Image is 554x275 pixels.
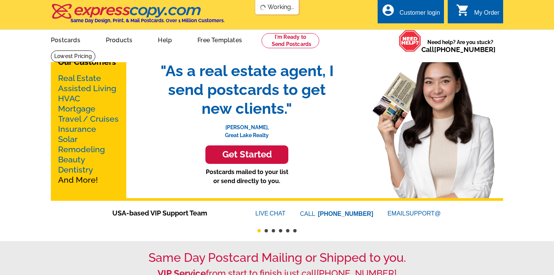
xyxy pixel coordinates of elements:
button: 2 of 6 [265,229,268,232]
a: Remodeling [58,145,105,154]
a: EMAILSUPPORT@ [387,210,442,217]
a: account_circle Customer login [381,8,440,18]
a: Insurance [58,124,96,134]
font: CALL [300,209,316,218]
span: Call [421,46,496,53]
a: Mortgage [58,104,95,113]
p: [PERSON_NAME], Great Lake Realty [153,118,341,139]
a: Solar [58,134,78,144]
a: Help [146,31,184,48]
h3: Get Started [215,149,279,160]
img: help [399,30,421,52]
a: Real Estate [58,73,101,83]
h1: Same Day Postcard Mailing or Shipped to you. [51,251,503,265]
div: My Order [474,9,499,20]
button: 4 of 6 [279,229,282,232]
button: 5 of 6 [286,229,289,232]
span: USA-based VIP Support Team [112,208,233,218]
p: And More! [58,73,119,185]
button: 6 of 6 [293,229,297,232]
div: Customer login [399,9,440,20]
a: Travel / Cruises [58,114,119,124]
h4: Same Day Design, Print, & Mail Postcards. Over 1 Million Customers. [70,18,225,23]
a: Dentistry [58,165,93,174]
a: Same Day Design, Print, & Mail Postcards. Over 1 Million Customers. [51,9,225,23]
a: HVAC [58,94,80,103]
a: [PHONE_NUMBER] [318,211,373,217]
a: Products [94,31,145,48]
span: Need help? Are you stuck? [421,38,499,53]
a: Free Templates [185,31,254,48]
font: SUPPORT@ [406,209,442,218]
a: Beauty [58,155,85,164]
a: Get Started [153,145,341,164]
a: LIVECHAT [256,210,286,217]
i: shopping_cart [456,3,470,17]
font: LIVE [256,209,270,218]
button: 3 of 6 [272,229,275,232]
a: shopping_cart My Order [456,8,499,18]
p: Postcards mailed to your list or send directly to you. [153,168,341,186]
a: Postcards [39,31,92,48]
span: "As a real estate agent, I send postcards to get new clients." [153,61,341,118]
i: account_circle [381,3,395,17]
a: [PHONE_NUMBER] [434,46,496,53]
img: loading... [260,5,266,11]
button: 1 of 6 [257,229,261,232]
a: Assisted Living [58,84,116,93]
